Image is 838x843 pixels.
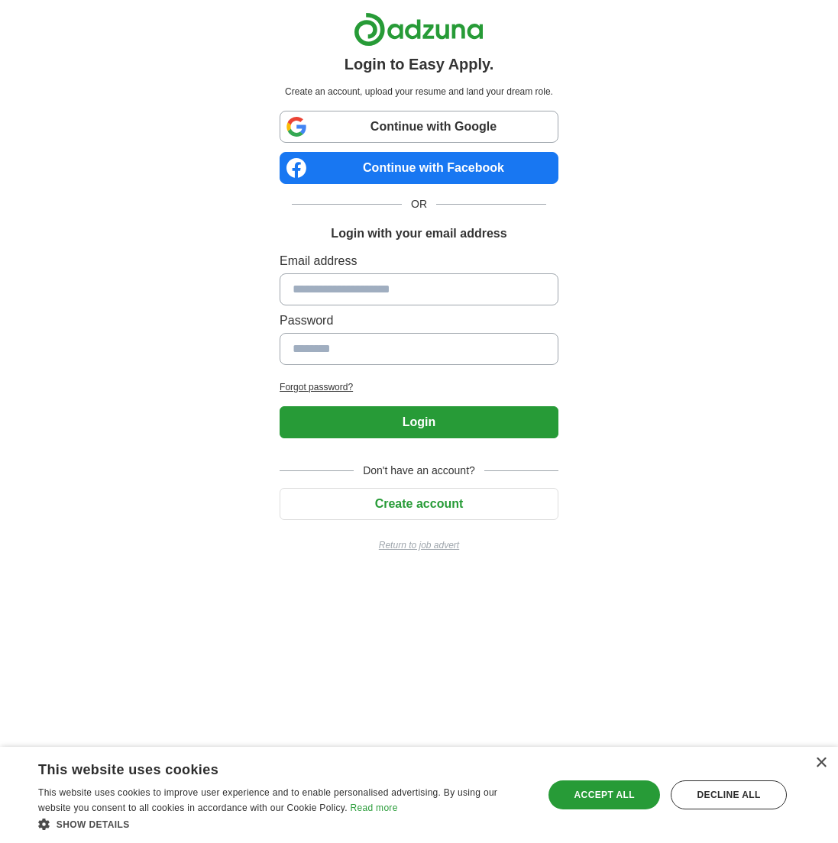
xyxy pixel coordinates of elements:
h1: Login to Easy Apply. [345,53,494,76]
img: Adzuna logo [354,12,484,47]
span: This website uses cookies to improve user experience and to enable personalised advertising. By u... [38,787,497,813]
label: Email address [280,252,558,270]
span: Show details [57,819,130,830]
div: Accept all [548,780,660,809]
div: Close [815,757,827,769]
button: Create account [280,488,558,520]
label: Password [280,312,558,330]
a: Return to job advert [280,538,558,552]
span: Don't have an account? [354,463,484,479]
p: Create an account, upload your resume and land your dream role. [283,85,555,99]
a: Continue with Google [280,111,558,143]
span: OR [402,196,436,212]
a: Read more, opens a new window [351,803,398,813]
a: Create account [280,497,558,510]
a: Continue with Facebook [280,152,558,184]
button: Login [280,406,558,438]
div: Decline all [671,780,787,809]
div: This website uses cookies [38,756,490,779]
h1: Login with your email address [331,224,506,243]
a: Forgot password? [280,380,558,394]
div: Show details [38,816,529,832]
